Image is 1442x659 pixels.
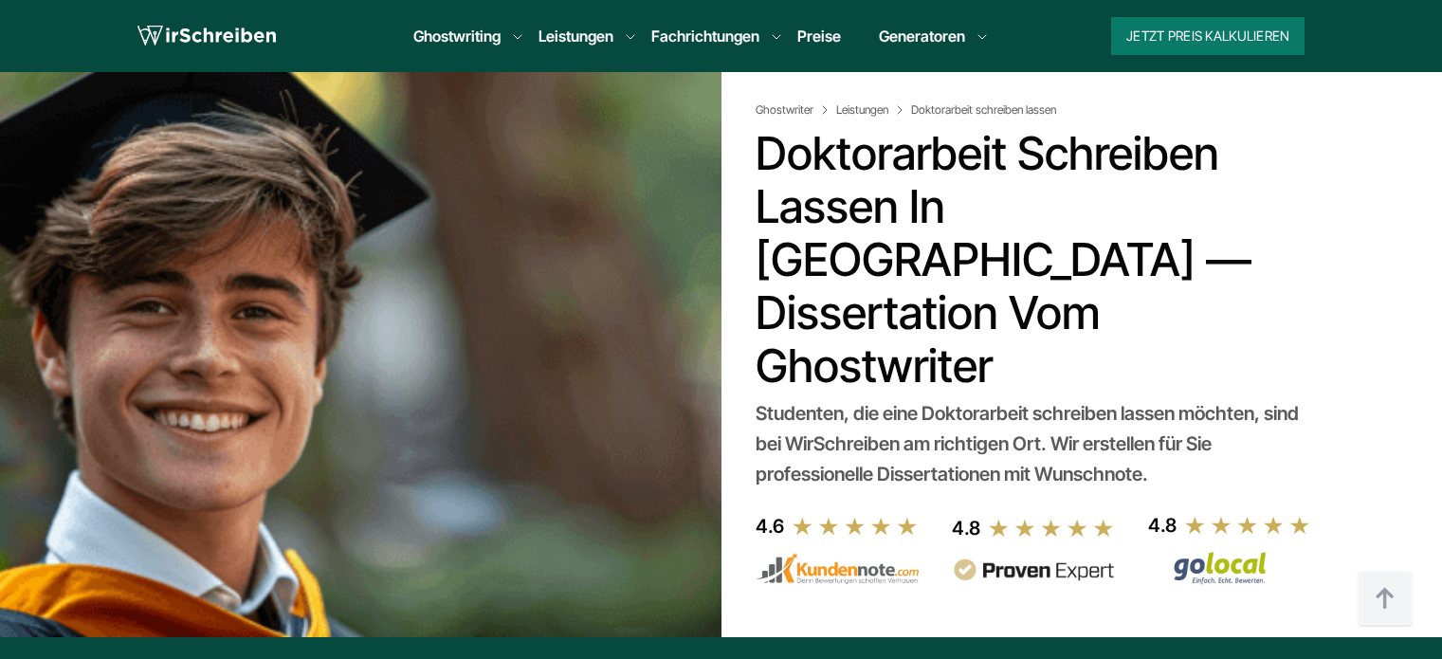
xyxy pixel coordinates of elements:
a: Generatoren [879,25,965,47]
img: logo wirschreiben [137,22,276,50]
a: Leistungen [538,25,613,47]
img: stars [988,518,1115,539]
img: stars [1184,515,1311,536]
div: Studenten, die eine Doktorarbeit schreiben lassen möchten, sind bei WirSchreiben am richtigen Ort... [756,398,1305,489]
a: Ghostwriting [413,25,501,47]
a: Fachrichtungen [651,25,759,47]
img: provenexpert reviews [952,558,1115,582]
a: Ghostwriter [756,102,832,118]
div: 4.6 [756,511,784,541]
img: stars [792,516,919,537]
img: Wirschreiben Bewertungen [1148,551,1311,585]
span: Doktorarbeit schreiben lassen [911,102,1056,118]
h1: Doktorarbeit schreiben lassen in [GEOGRAPHIC_DATA] — Dissertation vom Ghostwriter [756,127,1305,393]
img: button top [1357,571,1414,628]
button: Jetzt Preis kalkulieren [1111,17,1305,55]
a: Preise [797,27,841,46]
div: 4.8 [1148,510,1177,540]
a: Leistungen [836,102,907,118]
div: 4.8 [952,513,980,543]
img: kundennote [756,553,919,585]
